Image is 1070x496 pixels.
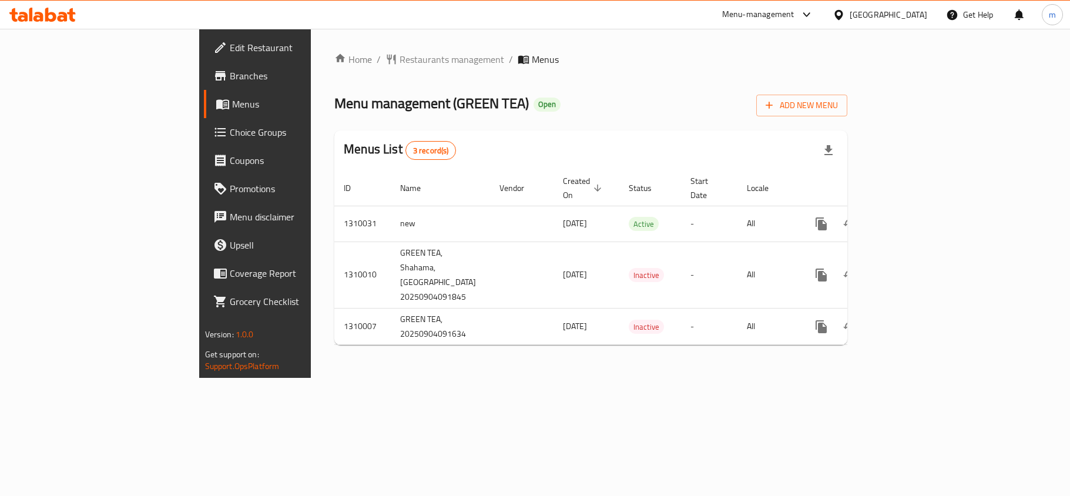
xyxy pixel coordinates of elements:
span: 1.0.0 [236,327,254,342]
div: [GEOGRAPHIC_DATA] [850,8,927,21]
td: - [681,206,737,242]
li: / [377,52,381,66]
a: Coverage Report [204,259,378,287]
div: Inactive [629,268,664,282]
button: more [807,313,836,341]
td: GREEN TEA, Shahama,[GEOGRAPHIC_DATA] 20250904091845 [391,242,490,308]
a: Edit Restaurant [204,33,378,62]
button: Change Status [836,313,864,341]
span: 3 record(s) [406,145,456,156]
span: Grocery Checklist [230,294,368,309]
td: All [737,242,798,308]
a: Branches [204,62,378,90]
span: [DATE] [563,267,587,282]
td: GREEN TEA, 20250904091634 [391,308,490,345]
span: Get support on: [205,347,259,362]
button: Add New Menu [756,95,847,116]
a: Grocery Checklist [204,287,378,316]
button: more [807,210,836,238]
span: Open [534,99,561,109]
a: Upsell [204,231,378,259]
span: Start Date [690,174,723,202]
span: Status [629,181,667,195]
span: Menus [232,97,368,111]
a: Coupons [204,146,378,175]
button: more [807,261,836,289]
td: - [681,308,737,345]
td: All [737,308,798,345]
span: Created On [563,174,605,202]
span: Name [400,181,436,195]
span: Branches [230,69,368,83]
span: Coverage Report [230,266,368,280]
span: Menu disclaimer [230,210,368,224]
span: Upsell [230,238,368,252]
div: Menu-management [722,8,794,22]
a: Menu disclaimer [204,203,378,231]
span: Inactive [629,320,664,334]
span: Inactive [629,269,664,282]
span: Menu management ( GREEN TEA ) [334,90,529,116]
a: Choice Groups [204,118,378,146]
span: Menus [532,52,559,66]
span: Vendor [499,181,539,195]
a: Support.OpsPlatform [205,358,280,374]
span: m [1049,8,1056,21]
span: Restaurants management [400,52,504,66]
div: Total records count [405,141,457,160]
span: Edit Restaurant [230,41,368,55]
span: Active [629,217,659,231]
span: Locale [747,181,784,195]
th: Actions [798,170,930,206]
nav: breadcrumb [334,52,847,66]
td: - [681,242,737,308]
td: new [391,206,490,242]
div: Open [534,98,561,112]
span: Add New Menu [766,98,838,113]
a: Promotions [204,175,378,203]
button: Change Status [836,261,864,289]
span: ID [344,181,366,195]
span: Promotions [230,182,368,196]
span: Version: [205,327,234,342]
span: [DATE] [563,319,587,334]
span: Coupons [230,153,368,167]
li: / [509,52,513,66]
a: Restaurants management [385,52,504,66]
td: All [737,206,798,242]
span: Choice Groups [230,125,368,139]
button: Change Status [836,210,864,238]
h2: Menus List [344,140,456,160]
div: Export file [814,136,843,165]
span: [DATE] [563,216,587,231]
a: Menus [204,90,378,118]
table: enhanced table [334,170,930,346]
